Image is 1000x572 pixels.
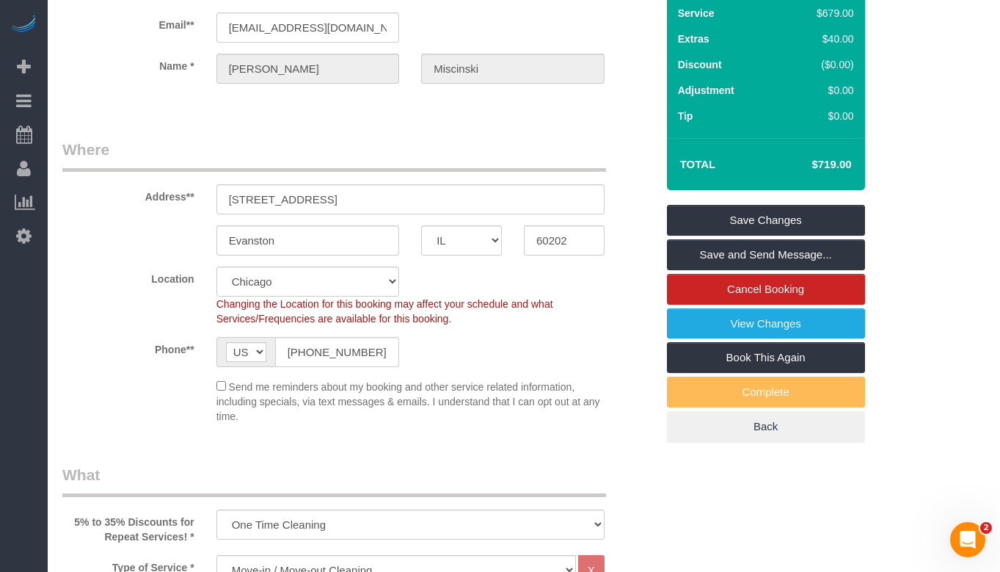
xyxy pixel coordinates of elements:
span: 2 [980,522,992,534]
a: Save and Send Message... [667,239,865,270]
div: ($0.00) [786,57,854,72]
input: Last Name* [421,54,605,84]
strong: Total [680,158,716,170]
div: $0.00 [786,83,854,98]
label: Tip [678,109,693,123]
label: Extras [678,32,709,46]
legend: Where [62,139,606,172]
div: $40.00 [786,32,854,46]
input: First Name** [216,54,400,84]
label: Discount [678,57,722,72]
a: Cancel Booking [667,274,865,305]
legend: What [62,464,606,497]
a: Book This Again [667,342,865,373]
label: Location [51,267,205,286]
a: View Changes [667,308,865,339]
img: Automaid Logo [9,15,38,35]
h4: $719.00 [767,159,851,171]
div: $0.00 [786,109,854,123]
iframe: Intercom live chat [950,522,985,557]
label: Name * [51,54,205,73]
label: Service [678,6,715,21]
a: Back [667,411,865,442]
a: Save Changes [667,205,865,236]
input: Zip Code** [524,225,605,256]
span: Send me reminders about my booking and other service related information, including specials, via... [216,381,600,422]
label: 5% to 35% Discounts for Repeat Services! * [51,510,205,544]
span: Changing the Location for this booking may affect your schedule and what Services/Frequencies are... [216,298,553,325]
label: Adjustment [678,83,734,98]
div: $679.00 [786,6,854,21]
